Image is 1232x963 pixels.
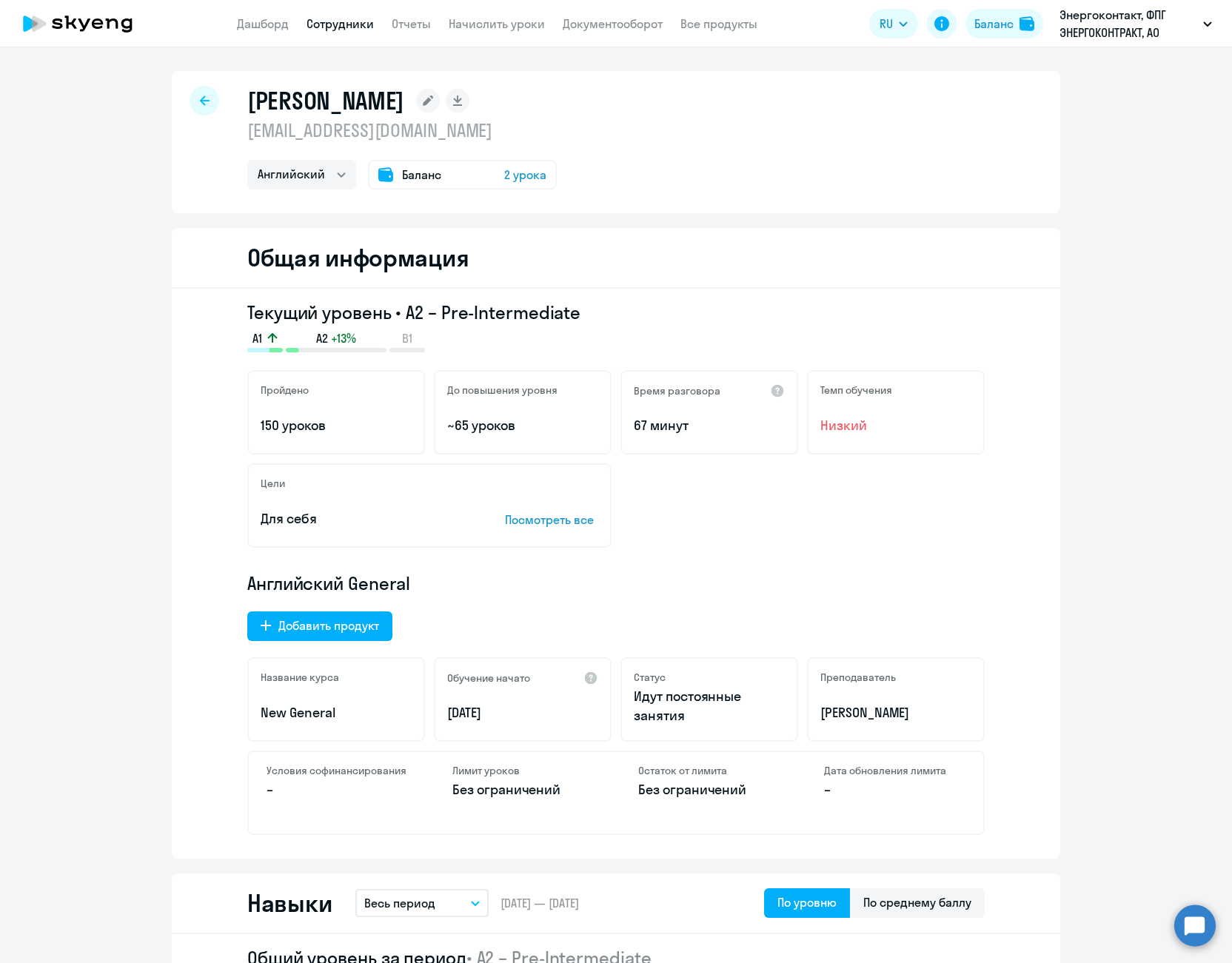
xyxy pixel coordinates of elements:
[392,16,431,31] a: Отчеты
[261,477,285,490] h5: Цели
[452,780,594,799] p: Без ограничений
[267,764,408,777] h4: Условия софинансирования
[820,383,892,397] h5: Темп обучения
[449,16,545,31] a: Начислить уроки
[634,671,666,684] h5: Статус
[1020,16,1034,31] img: balance
[777,893,837,911] div: По уровню
[638,780,780,799] p: Без ограничений
[820,671,896,684] h5: Преподаватель
[316,330,328,346] span: A2
[402,330,412,346] span: B1
[364,894,435,912] p: Весь период
[261,509,459,529] p: Для себя
[247,611,392,641] button: Добавить продукт
[634,416,785,435] p: 67 минут
[261,416,412,435] p: 150 уроков
[824,780,965,799] p: –
[680,16,757,31] a: Все продукты
[505,511,598,529] p: Посмотреть все
[820,703,971,722] p: [PERSON_NAME]
[447,671,530,685] h5: Обучение начато
[863,893,971,911] div: По среднему баллу
[261,383,309,397] h5: Пройдено
[563,16,663,31] a: Документооборот
[267,780,408,799] p: –
[247,243,469,272] h2: Общая информация
[452,764,594,777] h4: Лимит уроков
[247,86,404,115] h1: [PERSON_NAME]
[278,617,379,634] div: Добавить продукт
[247,118,557,142] p: [EMAIL_ADDRESS][DOMAIN_NAME]
[261,703,412,722] p: New General
[307,16,374,31] a: Сотрудники
[965,9,1043,38] button: Балансbalance
[355,889,489,917] button: Весь период
[634,384,720,397] h5: Время разговора
[247,571,410,595] span: Английский General
[1052,6,1219,41] button: Энергоконтакт, ФПГ ЭНЕРГОКОНТРАКТ, АО
[634,687,785,725] p: Идут постоянные занятия
[1059,6,1197,41] p: Энергоконтакт, ФПГ ЭНЕРГОКОНТРАКТ, АО
[331,330,356,346] span: +13%
[247,301,985,324] h3: Текущий уровень • A2 – Pre-Intermediate
[247,888,332,918] h2: Навыки
[974,15,1014,33] div: Баланс
[402,166,441,184] span: Баланс
[824,764,965,777] h4: Дата обновления лимита
[252,330,262,346] span: A1
[820,416,971,435] span: Низкий
[880,15,893,33] span: RU
[500,895,579,911] span: [DATE] — [DATE]
[447,383,558,397] h5: До повышения уровня
[869,9,918,38] button: RU
[261,671,339,684] h5: Название курса
[504,166,546,184] span: 2 урока
[638,764,780,777] h4: Остаток от лимита
[447,416,598,435] p: ~65 уроков
[447,703,598,722] p: [DATE]
[237,16,289,31] a: Дашборд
